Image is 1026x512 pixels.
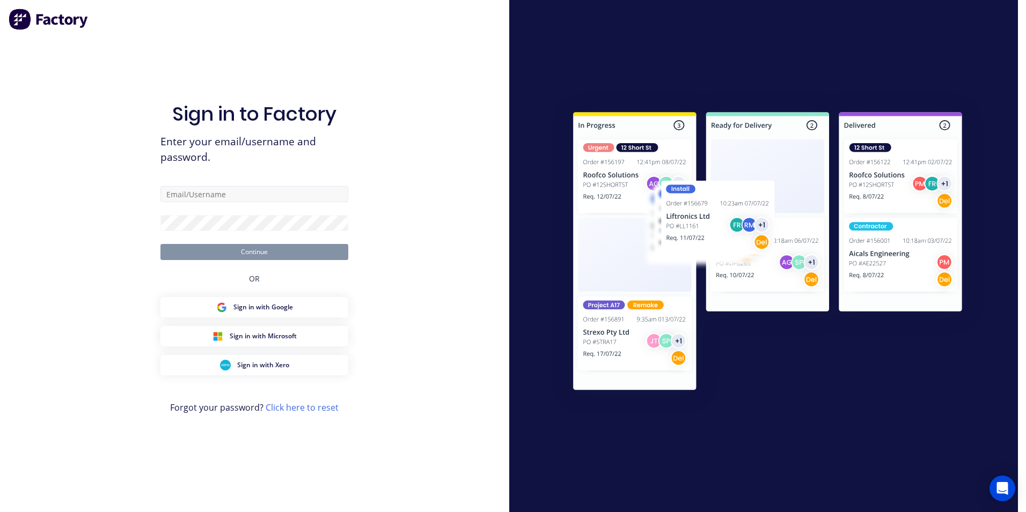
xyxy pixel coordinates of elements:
img: Xero Sign in [220,360,231,370]
img: Sign in [549,91,986,415]
span: Sign in with Xero [237,360,289,370]
img: Microsoft Sign in [212,331,223,342]
button: Microsoft Sign inSign in with Microsoft [160,326,348,346]
span: Forgot your password? [170,401,339,414]
div: Open Intercom Messenger [990,476,1015,501]
button: Continue [160,244,348,260]
div: OR [249,260,260,297]
input: Email/Username [160,186,348,202]
span: Enter your email/username and password. [160,134,348,165]
button: Xero Sign inSign in with Xero [160,355,348,375]
h1: Sign in to Factory [172,102,336,125]
img: Google Sign in [216,302,227,313]
a: Click here to reset [266,402,339,413]
span: Sign in with Microsoft [230,331,297,341]
img: Factory [9,9,89,30]
button: Google Sign inSign in with Google [160,297,348,317]
span: Sign in with Google [233,302,293,312]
